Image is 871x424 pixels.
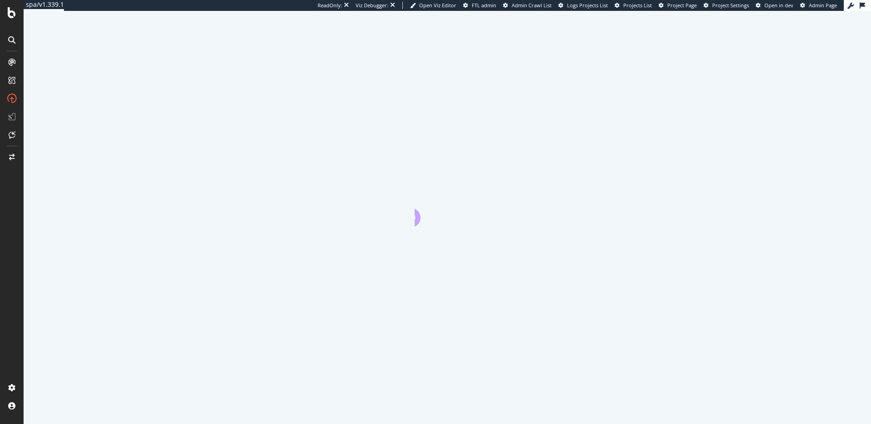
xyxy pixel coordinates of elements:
div: Viz Debugger: [356,2,388,9]
span: FTL admin [472,2,496,9]
span: Projects List [623,2,652,9]
div: ReadOnly: [318,2,342,9]
span: Project Page [667,2,697,9]
a: Logs Projects List [558,2,608,9]
a: Projects List [615,2,652,9]
a: Project Settings [704,2,749,9]
span: Project Settings [712,2,749,9]
a: Admin Page [800,2,837,9]
span: Admin Crawl List [512,2,552,9]
a: Admin Crawl List [503,2,552,9]
span: Logs Projects List [567,2,608,9]
a: Open in dev [756,2,793,9]
div: animation [415,194,480,227]
a: FTL admin [463,2,496,9]
span: Open Viz Editor [419,2,456,9]
span: Admin Page [809,2,837,9]
span: Open in dev [764,2,793,9]
a: Project Page [659,2,697,9]
a: Open Viz Editor [410,2,456,9]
